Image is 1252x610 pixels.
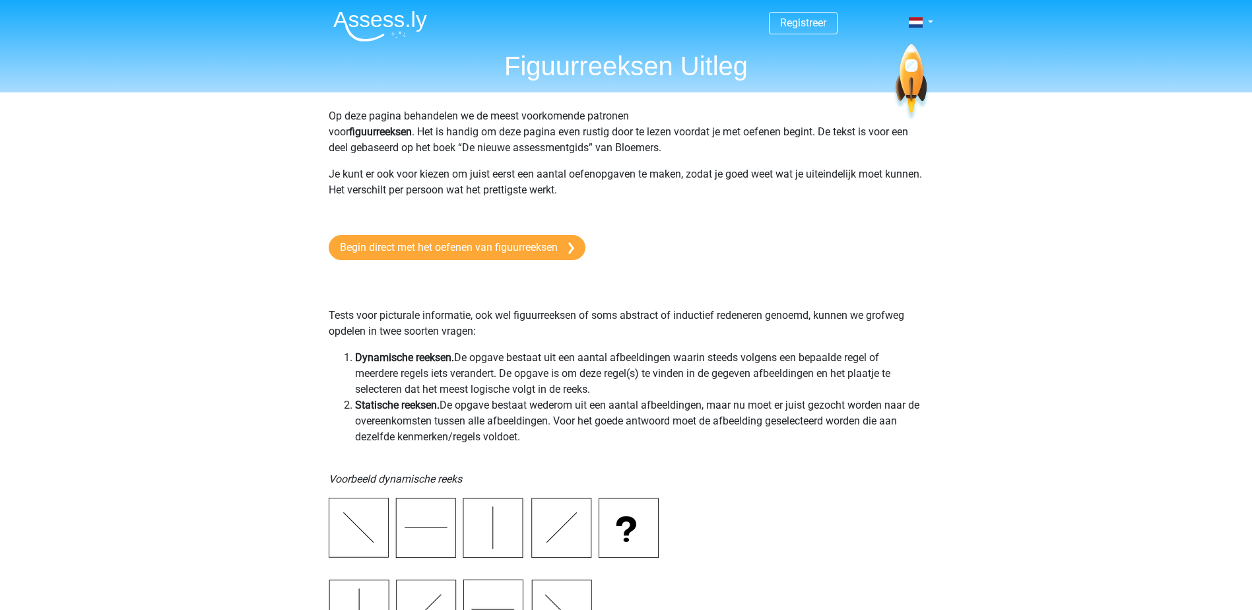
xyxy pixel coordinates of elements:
[349,125,412,138] b: figuurreeksen
[355,351,454,364] b: Dynamische reeksen.
[355,350,924,397] li: De opgave bestaat uit een aantal afbeeldingen waarin steeds volgens een bepaalde regel of meerder...
[355,399,440,411] b: Statische reeksen.
[893,44,929,121] img: spaceship.7d73109d6933.svg
[333,11,427,42] img: Assessly
[329,473,462,485] i: Voorbeeld dynamische reeks
[323,50,930,82] h1: Figuurreeksen Uitleg
[780,17,826,29] a: Registreer
[355,397,924,445] li: De opgave bestaat wederom uit een aantal afbeeldingen, maar nu moet er juist gezocht worden naar ...
[329,276,924,339] p: Tests voor picturale informatie, ook wel figuurreeksen of soms abstract of inductief redeneren ge...
[329,166,924,214] p: Je kunt er ook voor kiezen om juist eerst een aantal oefenopgaven te maken, zodat je goed weet wa...
[329,235,585,260] a: Begin direct met het oefenen van figuurreeksen
[568,242,574,254] img: arrow-right.e5bd35279c78.svg
[329,108,924,156] p: Op deze pagina behandelen we de meest voorkomende patronen voor . Het is handig om deze pagina ev...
